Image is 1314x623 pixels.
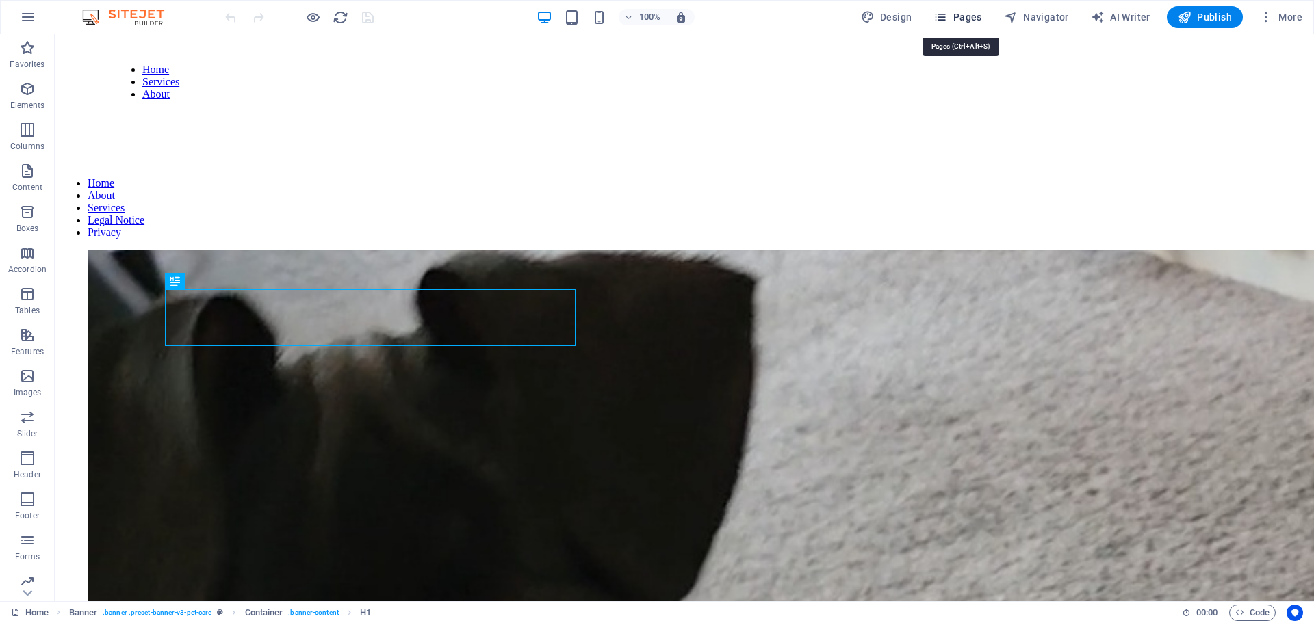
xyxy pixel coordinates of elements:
[15,510,40,521] p: Footer
[10,59,44,70] p: Favorites
[16,223,39,234] p: Boxes
[14,469,41,480] p: Header
[1196,605,1218,621] span: 00 00
[217,609,223,616] i: This element is a customizable preset
[11,346,44,357] p: Features
[15,305,40,316] p: Tables
[8,264,47,275] p: Accordion
[1259,10,1302,24] span: More
[69,605,98,621] span: Click to select. Double-click to edit
[14,387,42,398] p: Images
[10,100,45,111] p: Elements
[1206,607,1208,618] span: :
[12,182,42,193] p: Content
[1235,605,1270,621] span: Code
[55,34,1314,601] iframe: To enrich screen reader interactions, please activate Accessibility in Grammarly extension settings
[10,141,44,152] p: Columns
[245,605,283,621] span: Click to select. Double-click to edit
[17,428,38,439] p: Slider
[288,605,338,621] span: . banner-content
[15,551,40,562] p: Forms
[1254,6,1308,28] button: More
[1287,605,1303,621] button: Usercentrics
[11,605,49,621] a: Click to cancel selection. Double-click to open Pages
[1182,605,1218,621] h6: Session time
[360,605,371,621] span: Click to select. Double-click to edit
[1229,605,1276,621] button: Code
[103,605,211,621] span: . banner .preset-banner-v3-pet-care
[69,605,372,621] nav: breadcrumb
